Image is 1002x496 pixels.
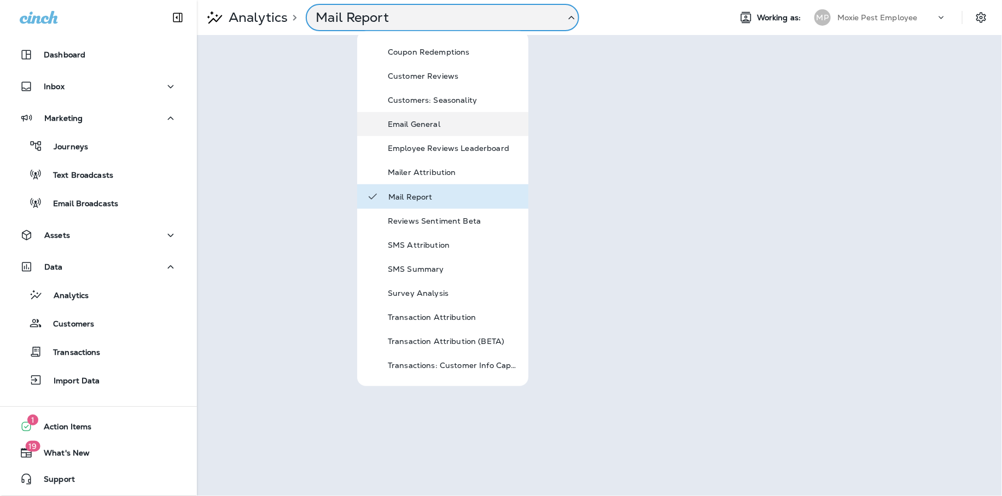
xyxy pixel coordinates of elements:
p: > [288,13,297,22]
button: Assets [11,224,186,246]
button: Text Broadcasts [11,163,186,186]
button: Import Data [11,369,186,392]
p: Coupon Redemptions [388,48,519,56]
span: Action Items [33,422,92,435]
p: Customers [42,319,94,330]
span: 1 [27,415,38,425]
p: Inbox [44,82,65,91]
button: 1Action Items [11,416,186,437]
button: Data [11,256,186,278]
button: Inbox [11,75,186,97]
p: Reviews Sentiment Beta [388,217,519,225]
p: Analytics [43,291,89,301]
p: Marketing [44,114,83,122]
button: Settings [971,8,991,27]
p: Mail Report [316,9,556,26]
p: Customers: Seasonality [388,96,519,104]
p: SMS Summary [388,265,519,273]
button: Support [11,468,186,490]
p: Transaction Attribution [388,313,519,322]
button: Analytics [11,283,186,306]
p: Customer Reviews [388,72,519,80]
button: Email Broadcasts [11,191,186,214]
p: Assets [44,231,70,240]
button: Collapse Sidebar [162,7,193,28]
p: Email General [388,120,519,129]
p: Transactions [42,348,101,358]
p: Mail Report [388,192,520,201]
button: Marketing [11,107,186,129]
p: Analytics [224,9,288,26]
p: Import Data [43,376,100,387]
span: Working as: [757,13,803,22]
p: Moxie Pest Employee [837,13,918,22]
div: MP [814,9,831,26]
p: Mailer Attribution [388,168,519,177]
button: Dashboard [11,44,186,66]
p: Text Broadcasts [42,171,113,181]
p: SMS Attribution [388,241,519,249]
p: Survey Analysis [388,289,519,297]
p: Journeys [43,142,88,153]
button: 19What's New [11,442,186,464]
button: Journeys [11,135,186,157]
p: Transaction Attribution (BETA) [388,337,519,346]
p: Data [44,262,63,271]
p: Email Broadcasts [42,199,118,209]
span: 19 [25,441,40,452]
p: Employee Reviews Leaderboard [388,144,519,153]
span: What's New [33,448,90,462]
p: Dashboard [44,50,85,59]
button: Customers [11,312,186,335]
p: Transactions: Customer Info Capture [388,361,519,370]
span: Support [33,475,75,488]
button: Transactions [11,340,186,363]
